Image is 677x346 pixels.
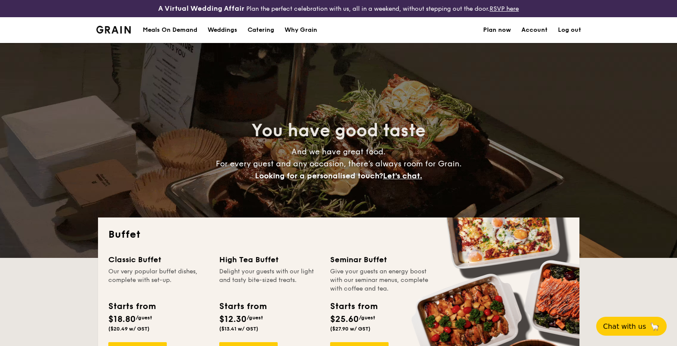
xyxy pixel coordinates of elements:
h4: A Virtual Wedding Affair [158,3,245,14]
button: Chat with us🦙 [596,317,667,336]
h1: Catering [248,17,274,43]
div: Starts from [219,300,266,313]
img: Grain [96,26,131,34]
span: /guest [247,315,263,321]
div: Starts from [330,300,377,313]
div: Starts from [108,300,155,313]
span: Looking for a personalised touch? [255,171,383,181]
a: Meals On Demand [138,17,202,43]
a: Catering [242,17,279,43]
a: Weddings [202,17,242,43]
div: Seminar Buffet [330,254,431,266]
a: Log out [558,17,581,43]
a: Why Grain [279,17,322,43]
span: ($20.49 w/ GST) [108,326,150,332]
span: You have good taste [251,120,426,141]
a: Logotype [96,26,131,34]
div: Meals On Demand [143,17,197,43]
div: Weddings [208,17,237,43]
span: Let's chat. [383,171,422,181]
h2: Buffet [108,228,569,242]
a: Account [521,17,548,43]
span: $12.30 [219,314,247,325]
div: High Tea Buffet [219,254,320,266]
span: ($27.90 w/ GST) [330,326,371,332]
div: Give your guests an energy boost with our seminar menus, complete with coffee and tea. [330,267,431,293]
span: ($13.41 w/ GST) [219,326,258,332]
a: Plan now [483,17,511,43]
span: /guest [136,315,152,321]
div: Classic Buffet [108,254,209,266]
div: Our very popular buffet dishes, complete with set-up. [108,267,209,293]
div: Why Grain [285,17,317,43]
span: $18.80 [108,314,136,325]
span: And we have great food. For every guest and any occasion, there’s always room for Grain. [216,147,462,181]
span: $25.60 [330,314,359,325]
span: /guest [359,315,375,321]
a: RSVP here [490,5,519,12]
span: 🦙 [649,322,660,331]
span: Chat with us [603,322,646,331]
div: Plan the perfect celebration with us, all in a weekend, without stepping out the door. [113,3,564,14]
div: Delight your guests with our light and tasty bite-sized treats. [219,267,320,293]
